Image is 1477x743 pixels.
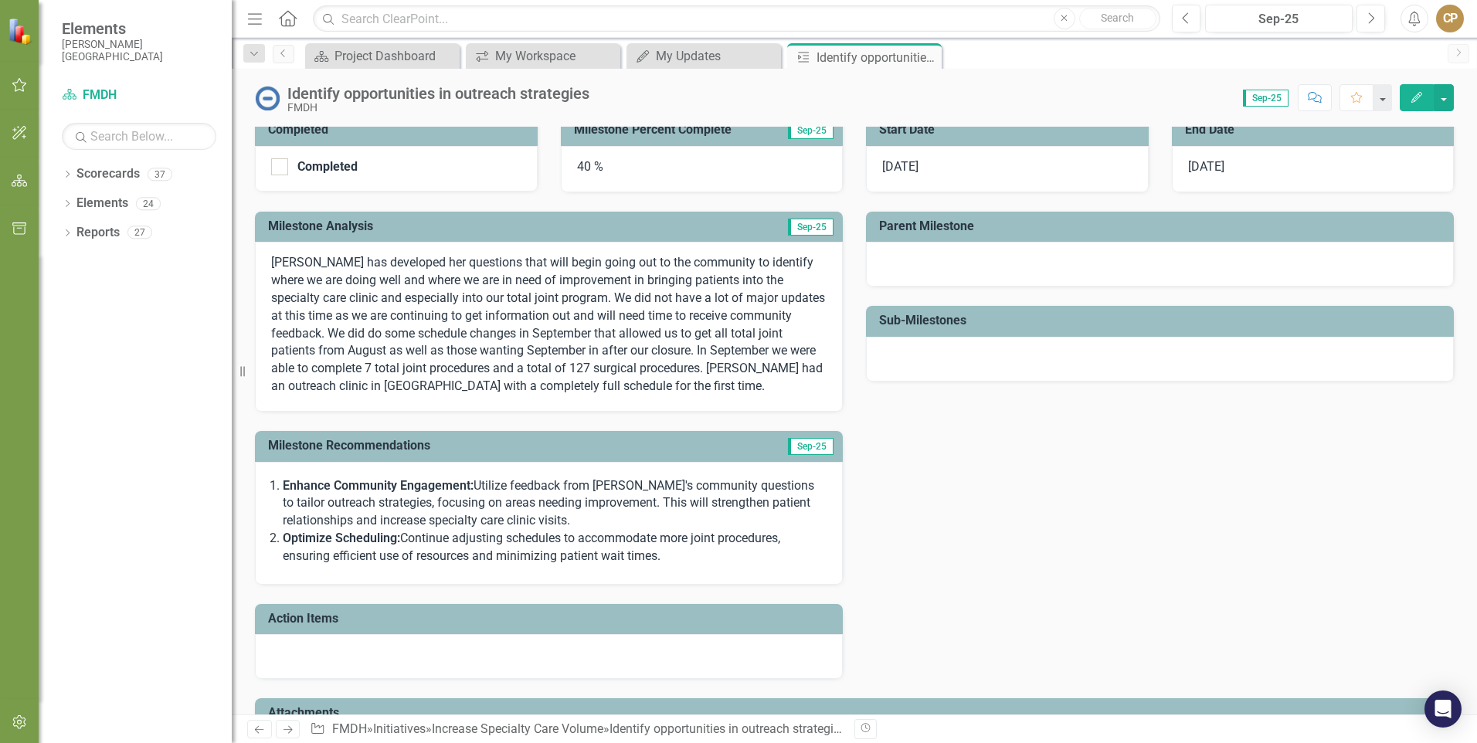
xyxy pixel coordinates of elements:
[313,5,1160,32] input: Search ClearPoint...
[268,123,530,137] h3: Completed
[271,254,827,395] p: [PERSON_NAME] has developed her questions that will begin going out to the community to identify ...
[609,721,846,736] div: Identify opportunities in outreach strategies
[287,102,589,114] div: FMDH
[62,123,216,150] input: Search Below...
[8,18,35,45] img: ClearPoint Strategy
[1205,5,1353,32] button: Sep-25
[817,48,938,67] div: Identify opportunities in outreach strategies
[879,123,1141,137] h3: Start Date
[62,38,216,63] small: [PERSON_NAME][GEOGRAPHIC_DATA]
[1436,5,1464,32] button: CP
[1185,123,1447,137] h3: End Date
[309,46,456,66] a: Project Dashboard
[268,439,708,453] h3: Milestone Recommendations
[788,438,834,455] span: Sep-25
[1424,690,1462,728] div: Open Intercom Messenger
[1188,159,1224,174] span: [DATE]
[1243,90,1289,107] span: Sep-25
[62,19,216,38] span: Elements
[332,721,367,736] a: FMDH
[788,122,834,139] span: Sep-25
[76,224,120,242] a: Reports
[432,721,603,736] a: Increase Specialty Care Volume
[255,86,280,110] img: No Information
[268,219,660,233] h3: Milestone Analysis
[310,721,843,738] div: » » »
[630,46,777,66] a: My Updates
[656,46,777,66] div: My Updates
[62,87,216,104] a: FMDH
[882,159,918,174] span: [DATE]
[879,219,1446,233] h3: Parent Milestone
[470,46,616,66] a: My Workspace
[283,478,474,493] strong: Enhance Community Engagement:
[283,477,827,531] p: Utilize feedback from [PERSON_NAME]'s community questions to tailor outreach strategies, focusing...
[1210,10,1347,29] div: Sep-25
[495,46,616,66] div: My Workspace
[76,195,128,212] a: Elements
[879,314,1446,327] h3: Sub-Milestones
[148,168,172,181] div: 37
[76,165,140,183] a: Scorecards
[788,219,834,236] span: Sep-25
[127,226,152,239] div: 27
[373,721,426,736] a: Initiatives
[283,531,400,545] strong: Optimize Scheduling:
[268,706,1446,720] h3: Attachments
[136,197,161,210] div: 24
[574,123,776,137] h3: Milestone Percent Complete
[561,146,844,192] div: 40 %
[1101,12,1134,24] span: Search
[334,46,456,66] div: Project Dashboard
[268,612,835,626] h3: Action Items
[287,85,589,102] div: Identify opportunities in outreach strategies
[1079,8,1156,29] button: Search
[283,530,827,565] p: Continue adjusting schedules to accommodate more joint procedures, ensuring efficient use of reso...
